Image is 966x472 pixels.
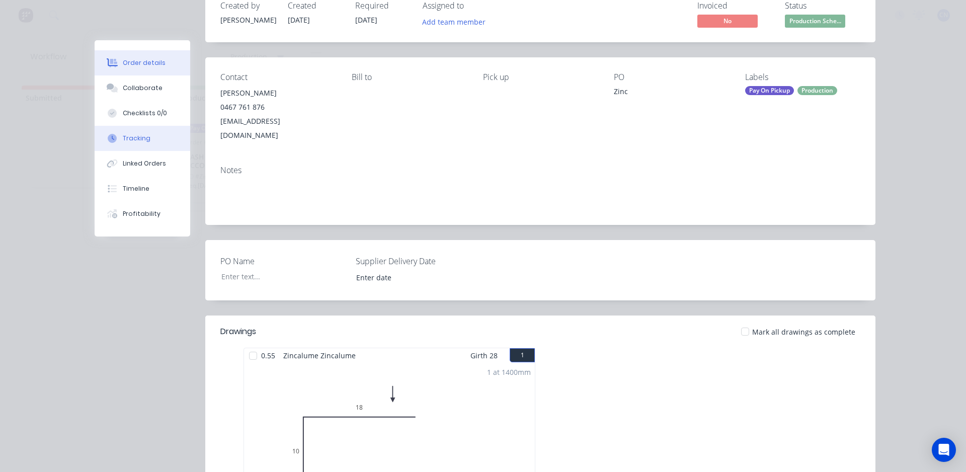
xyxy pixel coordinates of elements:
[123,84,163,93] div: Collaborate
[355,15,377,25] span: [DATE]
[123,58,166,67] div: Order details
[123,134,150,143] div: Tracking
[423,15,491,28] button: Add team member
[356,255,481,267] label: Supplier Delivery Date
[95,176,190,201] button: Timeline
[417,15,491,28] button: Add team member
[95,126,190,151] button: Tracking
[95,75,190,101] button: Collaborate
[220,255,346,267] label: PO Name
[95,151,190,176] button: Linked Orders
[483,72,598,82] div: Pick up
[423,1,523,11] div: Assigned to
[220,100,336,114] div: 0467 761 876
[785,15,845,27] span: Production Sche...
[352,72,467,82] div: Bill to
[123,184,149,193] div: Timeline
[123,109,167,118] div: Checklists 0/0
[95,201,190,226] button: Profitability
[288,15,310,25] span: [DATE]
[123,159,166,168] div: Linked Orders
[349,270,474,285] input: Enter date
[470,348,498,363] span: Girth 28
[797,86,837,95] div: Production
[785,1,860,11] div: Status
[220,15,276,25] div: [PERSON_NAME]
[745,86,794,95] div: Pay On Pickup
[932,438,956,462] div: Open Intercom Messenger
[785,15,845,30] button: Production Sche...
[697,1,773,11] div: Invoiced
[220,114,336,142] div: [EMAIL_ADDRESS][DOMAIN_NAME]
[614,86,729,100] div: Zinc
[257,348,279,363] span: 0.55
[752,327,855,337] span: Mark all drawings as complete
[220,326,256,338] div: Drawings
[697,15,758,27] span: No
[288,1,343,11] div: Created
[355,1,411,11] div: Required
[220,1,276,11] div: Created by
[279,348,360,363] span: Zincalume Zincalume
[220,166,860,175] div: Notes
[95,101,190,126] button: Checklists 0/0
[487,367,531,377] div: 1 at 1400mm
[220,72,336,82] div: Contact
[745,72,860,82] div: Labels
[614,72,729,82] div: PO
[510,348,535,362] button: 1
[95,50,190,75] button: Order details
[123,209,160,218] div: Profitability
[220,86,336,142] div: [PERSON_NAME]0467 761 876[EMAIL_ADDRESS][DOMAIN_NAME]
[220,86,336,100] div: [PERSON_NAME]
